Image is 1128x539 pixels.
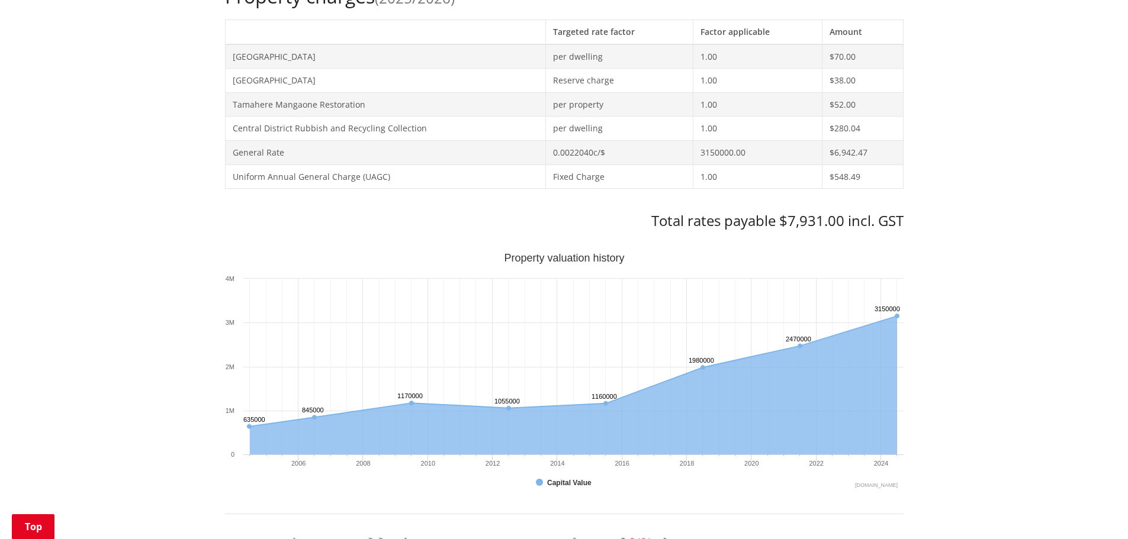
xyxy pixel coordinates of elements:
[786,335,811,343] text: 2470000
[689,357,714,364] text: 1980000
[693,92,822,117] td: 1.00
[603,401,608,406] path: Tuesday, Jun 30, 12:00, 1,160,000. Capital Value.
[809,460,823,467] text: 2022
[873,460,888,467] text: 2024
[225,275,234,282] text: 4M
[700,365,705,370] path: Saturday, Jun 30, 12:00, 1,980,000. Capital Value.
[822,44,903,69] td: $70.00
[545,69,693,93] td: Reserve charge
[693,69,822,93] td: 1.00
[545,140,693,164] td: 0.0022040c/$
[225,319,234,326] text: 3M
[420,460,435,467] text: 2010
[225,253,904,490] div: Property valuation history. Highcharts interactive chart.
[545,117,693,141] td: per dwelling
[798,344,802,348] path: Wednesday, Jun 30, 12:00, 2,470,000. Capital Value.
[693,44,822,69] td: 1.00
[592,393,617,400] text: 1160000
[225,363,234,370] text: 2M
[230,451,234,458] text: 0
[822,164,903,189] td: $548.49
[225,92,545,117] td: Tamahere Mangaone Restoration
[225,69,545,93] td: [GEOGRAPHIC_DATA]
[504,252,624,264] text: Property valuation history
[895,314,899,318] path: Sunday, Jun 30, 12:00, 3,150,000. Capital Value.
[822,92,903,117] td: $52.00
[225,407,234,414] text: 1M
[12,514,54,539] a: Top
[693,164,822,189] td: 1.00
[485,460,499,467] text: 2012
[1074,489,1116,532] iframe: Messenger Launcher
[693,20,822,44] th: Factor applicable
[545,20,693,44] th: Targeted rate factor
[545,44,693,69] td: per dwelling
[693,140,822,164] td: 3150000.00
[854,482,897,488] text: Chart credits: Highcharts.com
[615,460,629,467] text: 2016
[822,20,903,44] th: Amount
[550,460,564,467] text: 2014
[545,164,693,189] td: Fixed Charge
[225,117,545,141] td: Central District Rubbish and Recycling Collection
[744,460,759,467] text: 2020
[506,406,511,411] path: Saturday, Jun 30, 12:00, 1,055,000. Capital Value.
[875,305,900,312] text: 3150000
[356,460,370,467] text: 2008
[302,406,324,414] text: 845000
[822,117,903,141] td: $280.04
[397,392,423,399] text: 1170000
[246,424,251,429] path: Wednesday, Jun 30, 12:00, 635,000. Capital Value.
[536,477,593,488] button: Show Capital Value
[679,460,693,467] text: 2018
[693,117,822,141] td: 1.00
[225,140,545,164] td: General Rate
[545,92,693,117] td: per property
[225,164,545,189] td: Uniform Annual General Charge (UAGC)
[225,212,904,230] h3: Total rates payable $7,931.00 incl. GST
[822,140,903,164] td: $6,942.47
[312,415,317,419] path: Friday, Jun 30, 12:00, 845,000. Capital Value.
[225,44,545,69] td: [GEOGRAPHIC_DATA]
[494,398,520,405] text: 1055000
[243,416,265,423] text: 635000
[291,460,305,467] text: 2006
[225,253,904,490] svg: Interactive chart
[409,401,414,405] path: Tuesday, Jun 30, 12:00, 1,170,000. Capital Value.
[822,69,903,93] td: $38.00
